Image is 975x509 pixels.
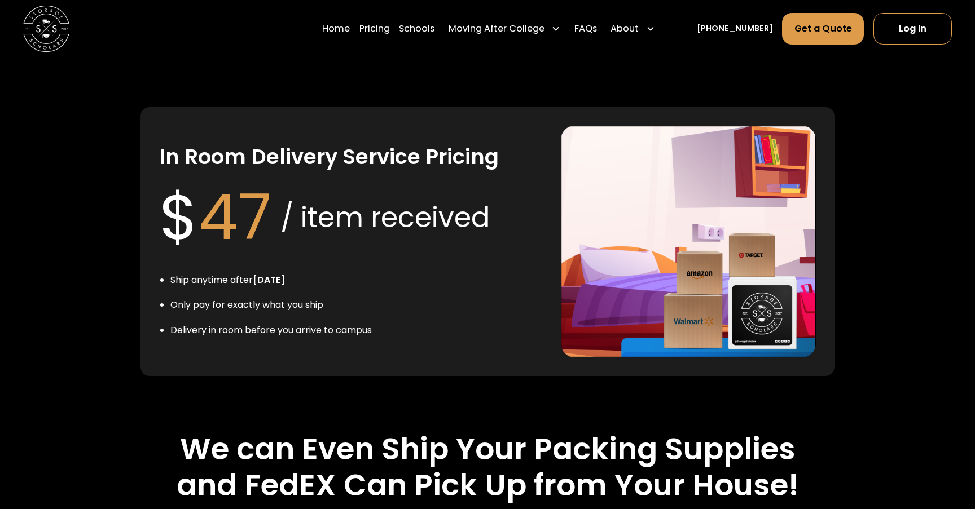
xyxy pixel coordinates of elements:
div: Moving After College [449,22,544,36]
span: 47 [199,174,271,261]
a: Get a Quote [782,14,864,45]
h3: In Room Delivery Service Pricing [159,144,499,171]
li: Delivery in room before you arrive to campus [170,324,372,337]
li: Only pay for exactly what you ship [170,298,372,312]
div: About [606,13,660,45]
img: Storage Scholars main logo [23,6,69,52]
a: Schools [399,13,434,45]
img: In Room delivery. [561,126,816,357]
div: / item received [280,197,490,238]
h2: We can Even Ship Your Packing Supplies and FedEX Can Pick Up from Your House! [117,431,858,503]
div: Moving After College [443,13,565,45]
strong: [DATE] [253,273,285,286]
a: home [23,6,69,52]
a: FAQs [574,13,597,45]
div: About [611,22,639,36]
a: Home [322,13,350,45]
div: $ [159,171,271,264]
a: Log In [873,14,952,45]
li: Ship anytime after [170,273,372,287]
a: [PHONE_NUMBER] [697,23,773,35]
a: Pricing [359,13,390,45]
